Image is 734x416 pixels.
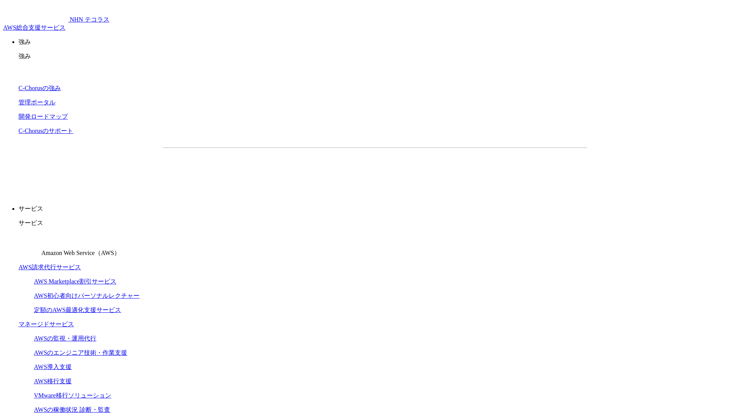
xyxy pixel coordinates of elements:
[34,378,72,384] a: AWS移行支援
[34,349,127,356] a: AWSのエンジニア技術・作業支援
[34,406,110,413] a: AWSの稼働状況 診断・監査
[18,219,731,227] p: サービス
[18,127,73,134] a: C-Chorusのサポート
[18,113,68,120] a: 開発ロードマップ
[18,85,61,91] a: C-Chorusの強み
[18,233,40,255] img: Amazon Web Service（AWS）
[379,160,503,179] a: まずは相談する
[18,264,81,270] a: AWS請求代行サービス
[18,205,731,213] p: サービス
[34,392,111,399] a: VMware移行ソリューション
[34,364,72,370] a: AWS導入支援
[18,52,731,60] p: 強み
[34,278,116,285] a: AWS Marketplace割引サービス
[18,38,731,46] p: 強み
[34,335,96,342] a: AWSの監視・運用代行
[41,250,120,256] span: Amazon Web Service（AWS）
[3,16,109,31] a: AWS総合支援サービス C-Chorus NHN テコラスAWS総合支援サービス
[34,307,121,313] a: 定額のAWS最適化支援サービス
[34,292,139,299] a: AWS初心者向けパーソナルレクチャー
[18,321,74,327] a: マネージドサービス
[247,160,371,179] a: 資料を請求する
[3,3,68,22] img: AWS総合支援サービス C-Chorus
[18,99,55,106] a: 管理ポータル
